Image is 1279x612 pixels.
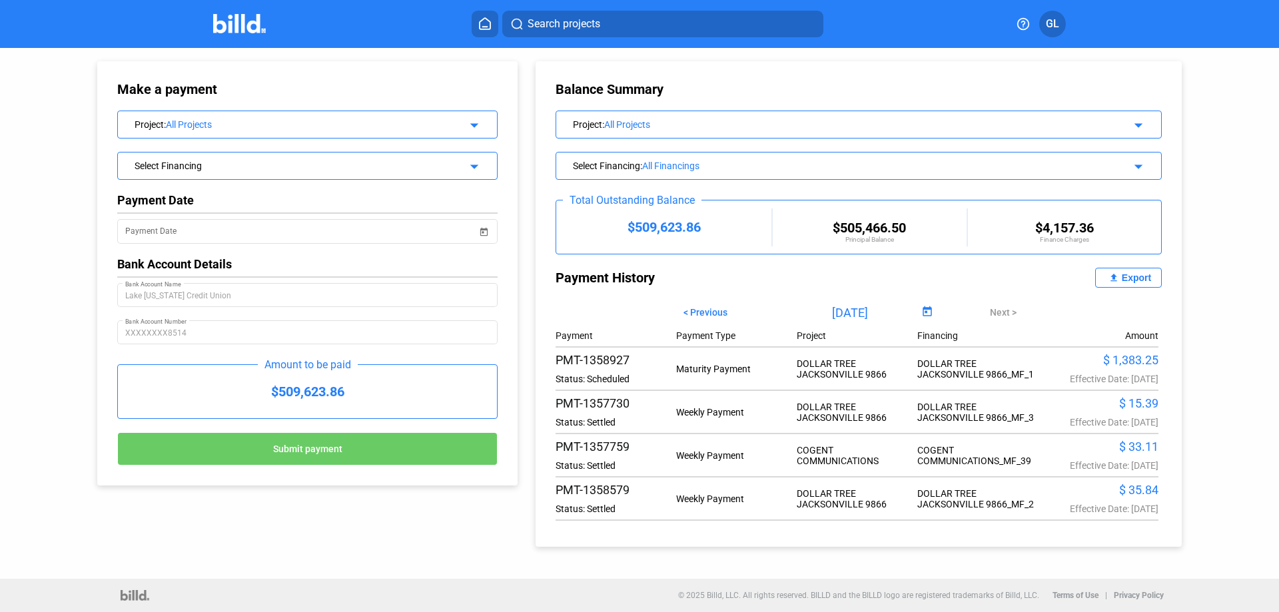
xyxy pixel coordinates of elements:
[602,119,604,130] span: :
[797,402,917,423] div: DOLLAR TREE JACKSONVILLE 9866
[118,365,497,418] div: $509,623.86
[464,115,480,131] mat-icon: arrow_drop_down
[556,81,1162,97] div: Balance Summary
[917,358,1038,380] div: DOLLAR TREE JACKSONVILLE 9866_MF_1
[273,444,342,455] span: Submit payment
[213,14,266,33] img: Billd Company Logo
[135,158,446,171] div: Select Financing
[556,330,676,341] div: Payment
[117,432,498,465] button: Submit payment
[917,445,1038,466] div: COGENT COMMUNICATIONS_MF_39
[1122,272,1151,283] div: Export
[676,330,797,341] div: Payment Type
[164,119,166,130] span: :
[797,358,917,380] div: DOLLAR TREE JACKSONVILLE 9866
[640,160,642,171] span: :
[556,503,676,514] div: Status: Settled
[1038,396,1158,410] div: $ 15.39
[1039,11,1066,37] button: GL
[528,16,600,32] span: Search projects
[797,330,917,341] div: Project
[556,396,676,410] div: PMT-1357730
[477,217,490,230] button: Open calendar
[1046,16,1059,32] span: GL
[1105,591,1107,600] p: |
[1125,330,1158,341] div: Amount
[797,488,917,509] div: DOLLAR TREE JACKSONVILLE 9866
[797,445,917,466] div: COGENT COMMUNICATIONS
[676,407,797,418] div: Weekly Payment
[135,117,446,130] div: Project
[166,119,446,130] div: All Projects
[773,236,966,243] div: Principal Balance
[604,119,1087,130] div: All Projects
[117,81,346,97] div: Make a payment
[556,460,676,471] div: Status: Settled
[563,194,701,206] div: Total Outstanding Balance
[1053,591,1098,600] b: Terms of Use
[556,417,676,428] div: Status: Settled
[117,257,498,271] div: Bank Account Details
[773,220,966,236] div: $505,466.50
[1095,268,1162,288] button: Export
[573,158,1087,171] div: Select Financing
[556,440,676,454] div: PMT-1357759
[556,268,859,288] div: Payment History
[676,450,797,461] div: Weekly Payment
[968,220,1161,236] div: $4,157.36
[556,374,676,384] div: Status: Scheduled
[556,219,771,235] div: $509,623.86
[1038,353,1158,367] div: $ 1,383.25
[676,364,797,374] div: Maturity Payment
[968,236,1161,243] div: Finance Charges
[556,353,676,367] div: PMT-1358927
[117,193,498,207] div: Payment Date
[1128,115,1144,131] mat-icon: arrow_drop_down
[464,156,480,172] mat-icon: arrow_drop_down
[990,307,1017,318] span: Next >
[1038,503,1158,514] div: Effective Date: [DATE]
[642,160,1087,171] div: All Financings
[918,304,936,322] button: Open calendar
[121,590,149,601] img: logo
[258,358,358,371] div: Amount to be paid
[673,301,737,324] button: < Previous
[1038,483,1158,497] div: $ 35.84
[917,402,1038,423] div: DOLLAR TREE JACKSONVILLE 9866_MF_3
[1038,440,1158,454] div: $ 33.11
[1038,417,1158,428] div: Effective Date: [DATE]
[1114,591,1164,600] b: Privacy Policy
[556,483,676,497] div: PMT-1358579
[1128,156,1144,172] mat-icon: arrow_drop_down
[502,11,823,37] button: Search projects
[678,591,1039,600] p: © 2025 Billd, LLC. All rights reserved. BILLD and the BILLD logo are registered trademarks of Bil...
[980,301,1027,324] button: Next >
[1038,374,1158,384] div: Effective Date: [DATE]
[1106,270,1122,286] mat-icon: file_upload
[676,493,797,504] div: Weekly Payment
[573,117,1087,130] div: Project
[917,488,1038,509] div: DOLLAR TREE JACKSONVILLE 9866_MF_2
[1038,460,1158,471] div: Effective Date: [DATE]
[683,307,727,318] span: < Previous
[917,330,1038,341] div: Financing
